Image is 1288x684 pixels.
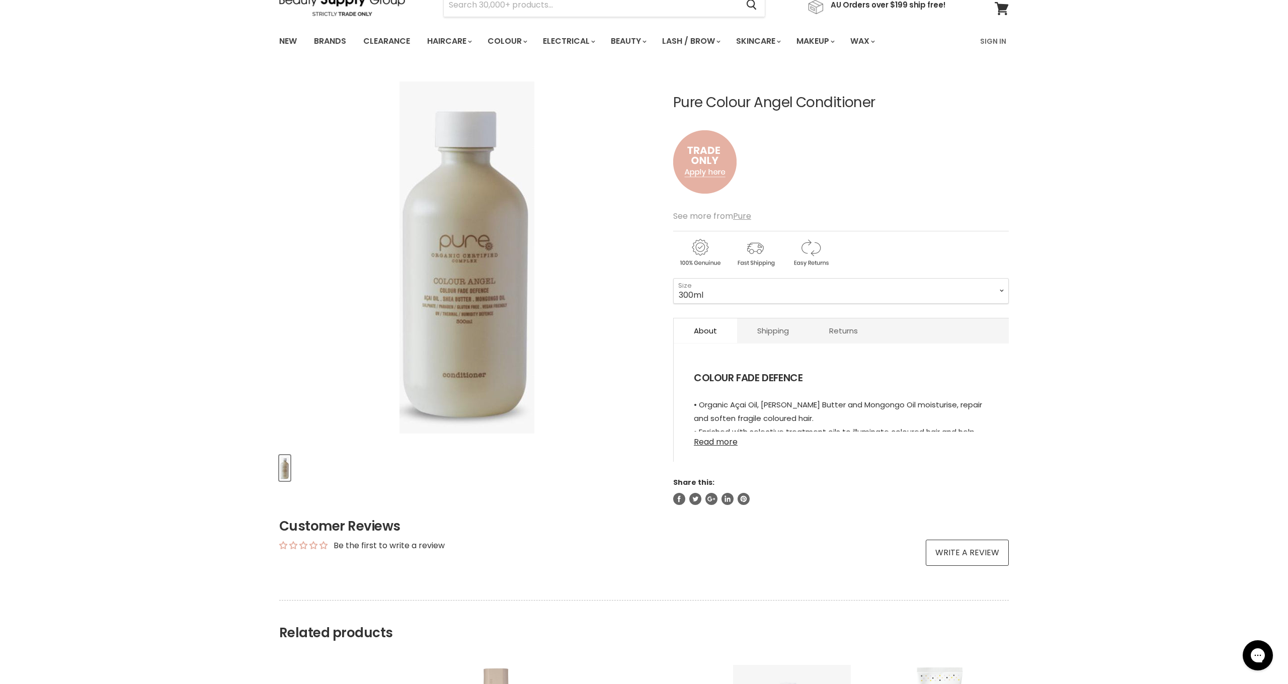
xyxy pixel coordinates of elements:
[306,31,354,52] a: Brands
[603,31,653,52] a: Beauty
[843,31,881,52] a: Wax
[399,81,534,434] img: Pure Colour Angel Conditioner
[279,455,290,481] button: Pure Colour Angel Conditioner
[272,27,929,56] ul: Main menu
[694,398,989,495] p: • Organic Açai Oil, [PERSON_NAME] Butter and Mongongo Oil moisturise, repair and soften fragile c...
[356,31,418,52] a: Clearance
[673,95,1009,111] h1: Pure Colour Angel Conditioner
[784,237,837,268] img: returns.gif
[280,456,289,480] img: Pure Colour Angel Conditioner
[733,210,751,222] a: Pure
[673,120,737,204] img: to.png
[737,318,809,343] a: Shipping
[729,31,787,52] a: Skincare
[673,477,714,487] span: Share this:
[694,432,989,447] a: Read more
[655,31,727,52] a: Lash / Brow
[694,372,989,385] h4: COLOUR FADE DEFENCE
[789,31,841,52] a: Makeup
[535,31,601,52] a: Electrical
[729,237,782,268] img: shipping.gif
[267,27,1021,56] nav: Main
[272,31,304,52] a: New
[279,517,1009,535] h2: Customer Reviews
[694,359,989,432] div: Available in 300ml & 1 Litre.
[674,318,737,343] a: About
[673,237,727,268] img: genuine.gif
[420,31,478,52] a: Haircare
[673,478,1009,505] aside: Share this:
[279,600,1009,641] h2: Related products
[278,452,657,481] div: Product thumbnails
[334,540,445,551] div: Be the first to write a review
[974,31,1012,52] a: Sign In
[926,540,1009,566] a: Write a review
[673,210,751,222] span: See more from
[480,31,533,52] a: Colour
[279,70,655,446] div: Pure Colour Angel Conditioner image. Click or Scroll to Zoom.
[809,318,878,343] a: Returns
[1238,637,1278,674] iframe: Gorgias live chat messenger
